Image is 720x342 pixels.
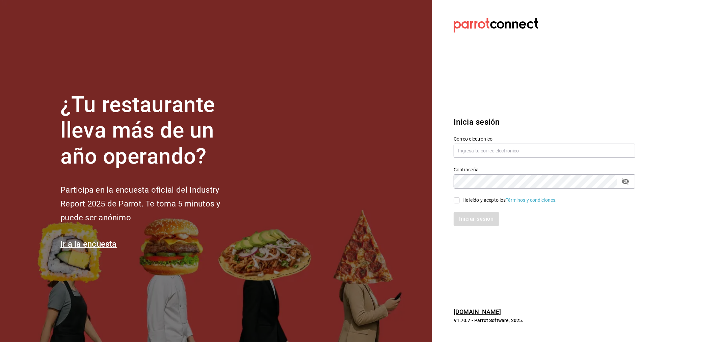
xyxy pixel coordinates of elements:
h1: ¿Tu restaurante lleva más de un año operando? [60,92,243,170]
a: Términos y condiciones. [506,197,557,203]
label: Correo electrónico [454,137,635,141]
div: He leído y acepto los [462,197,557,204]
input: Ingresa tu correo electrónico [454,144,635,158]
button: passwordField [620,176,631,187]
label: Contraseña [454,167,635,172]
p: V1.70.7 - Parrot Software, 2025. [454,317,635,324]
a: Ir a la encuesta [60,239,117,249]
h2: Participa en la encuesta oficial del Industry Report 2025 de Parrot. Te toma 5 minutos y puede se... [60,183,243,224]
h3: Inicia sesión [454,116,635,128]
a: [DOMAIN_NAME] [454,308,501,315]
